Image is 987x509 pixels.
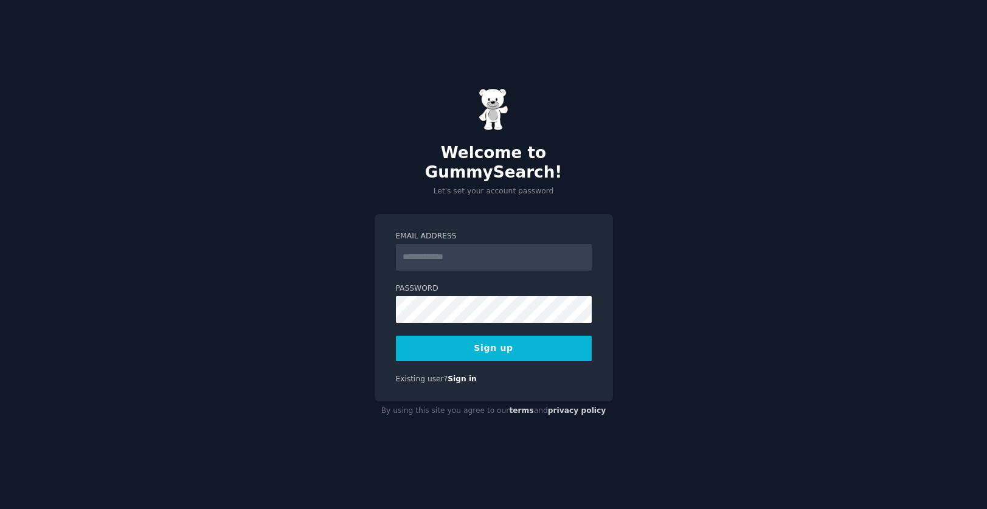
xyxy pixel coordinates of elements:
label: Password [396,283,592,294]
div: By using this site you agree to our and [375,401,613,421]
button: Sign up [396,336,592,361]
h2: Welcome to GummySearch! [375,144,613,182]
span: Existing user? [396,375,448,383]
a: privacy policy [548,406,606,415]
label: Email Address [396,231,592,242]
p: Let's set your account password [375,186,613,197]
a: terms [509,406,533,415]
img: Gummy Bear [479,88,509,131]
a: Sign in [448,375,477,383]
